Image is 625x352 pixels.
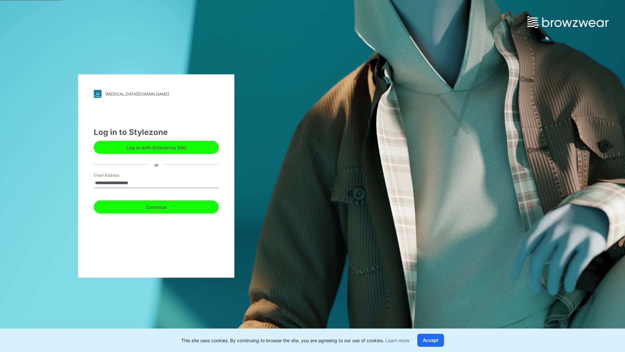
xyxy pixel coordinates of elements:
[105,92,169,96] div: [MEDICAL_DATA][DOMAIN_NAME]
[181,337,410,344] p: This site uses cookies. By continuing to browse the site, you are agreeing to our use of cookies.
[94,141,219,154] button: Log in with Enterprise SSO
[149,161,164,168] div: or
[94,172,139,178] label: Email Address
[94,200,219,213] button: Continue
[94,90,102,98] img: stylezone-logo.562084cfcfab977791bfbf7441f1a819.svg
[94,126,219,138] div: Log in to Stylezone
[94,90,219,98] a: [MEDICAL_DATA][DOMAIN_NAME]
[527,16,609,28] img: browzwear-logo.e42bd6dac1945053ebaf764b6aa21510.svg
[385,338,410,343] a: Learn more
[417,334,444,347] button: Accept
